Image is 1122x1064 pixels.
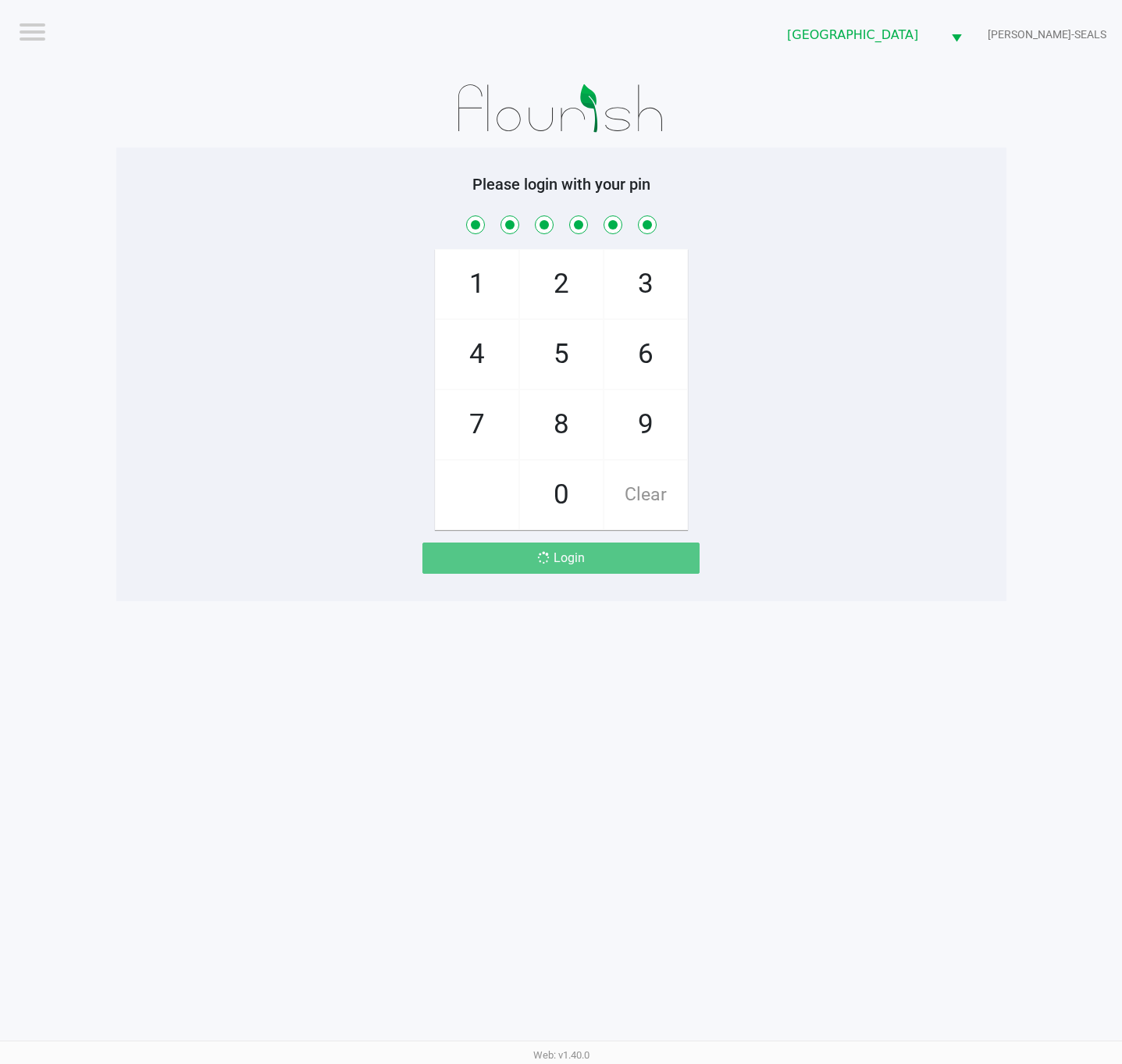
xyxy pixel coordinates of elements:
span: Clear [604,461,687,529]
span: 0 [520,461,603,529]
span: 4 [436,320,518,389]
span: 5 [520,320,603,389]
span: 8 [520,390,603,459]
span: 6 [604,320,687,389]
span: Web: v1.40.0 [533,1049,589,1061]
span: 3 [604,250,687,318]
h5: Please login with your pin [128,175,995,194]
span: 2 [520,250,603,318]
span: [GEOGRAPHIC_DATA] [787,26,932,44]
span: 1 [436,250,518,318]
span: 7 [436,390,518,459]
button: Select [942,16,971,53]
span: 9 [604,390,687,459]
span: [PERSON_NAME]-SEALS [988,27,1106,43]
